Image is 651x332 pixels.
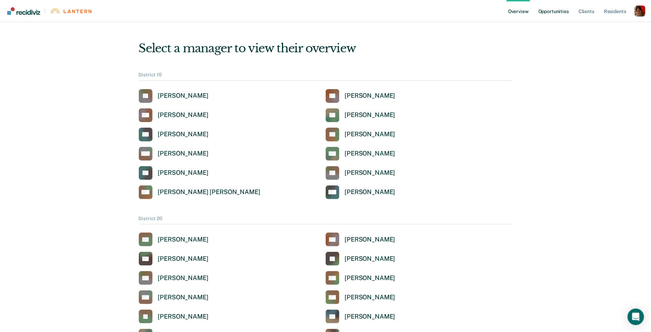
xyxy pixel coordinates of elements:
[326,147,395,161] a: [PERSON_NAME]
[139,233,209,246] a: [PERSON_NAME]
[139,216,513,225] div: District 20
[635,6,646,17] button: Profile dropdown button
[139,41,513,55] div: Select a manager to view their overview
[50,8,91,13] img: Lantern
[628,309,644,325] div: Open Intercom Messenger
[345,188,395,196] div: [PERSON_NAME]
[158,130,209,138] div: [PERSON_NAME]
[345,130,395,138] div: [PERSON_NAME]
[158,150,209,158] div: [PERSON_NAME]
[345,274,395,282] div: [PERSON_NAME]
[158,313,209,321] div: [PERSON_NAME]
[139,108,209,122] a: [PERSON_NAME]
[326,89,395,103] a: [PERSON_NAME]
[158,111,209,119] div: [PERSON_NAME]
[326,233,395,246] a: [PERSON_NAME]
[326,252,395,266] a: [PERSON_NAME]
[158,92,209,100] div: [PERSON_NAME]
[345,111,395,119] div: [PERSON_NAME]
[326,108,395,122] a: [PERSON_NAME]
[158,255,209,263] div: [PERSON_NAME]
[326,185,395,199] a: [PERSON_NAME]
[7,7,40,15] img: Recidiviz
[139,72,513,81] div: District 10
[40,8,50,14] span: |
[345,169,395,177] div: [PERSON_NAME]
[326,310,395,323] a: [PERSON_NAME]
[158,169,209,177] div: [PERSON_NAME]
[345,92,395,100] div: [PERSON_NAME]
[139,271,209,285] a: [PERSON_NAME]
[345,293,395,301] div: [PERSON_NAME]
[345,150,395,158] div: [PERSON_NAME]
[158,293,209,301] div: [PERSON_NAME]
[326,271,395,285] a: [PERSON_NAME]
[345,236,395,244] div: [PERSON_NAME]
[345,313,395,321] div: [PERSON_NAME]
[326,290,395,304] a: [PERSON_NAME]
[139,185,260,199] a: [PERSON_NAME] [PERSON_NAME]
[139,252,209,266] a: [PERSON_NAME]
[345,255,395,263] div: [PERSON_NAME]
[139,290,209,304] a: [PERSON_NAME]
[139,128,209,141] a: [PERSON_NAME]
[139,310,209,323] a: [PERSON_NAME]
[158,236,209,244] div: [PERSON_NAME]
[139,166,209,180] a: [PERSON_NAME]
[139,89,209,103] a: [PERSON_NAME]
[158,188,260,196] div: [PERSON_NAME] [PERSON_NAME]
[139,147,209,161] a: [PERSON_NAME]
[326,128,395,141] a: [PERSON_NAME]
[158,274,209,282] div: [PERSON_NAME]
[326,166,395,180] a: [PERSON_NAME]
